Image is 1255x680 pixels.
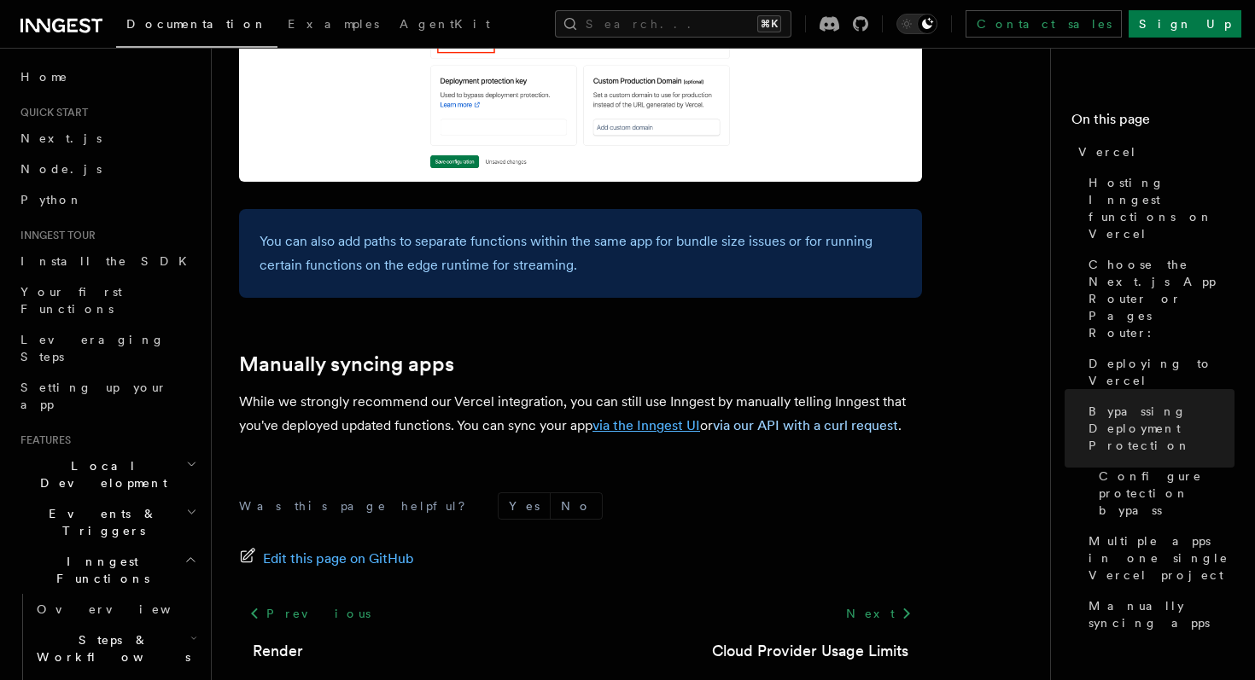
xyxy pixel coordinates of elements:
a: Your first Functions [14,276,201,324]
a: Manually syncing apps [239,352,454,376]
button: No [551,493,602,519]
a: Install the SDK [14,246,201,276]
a: Multiple apps in one single Vercel project [1082,526,1235,590]
a: Next [836,598,922,629]
span: Quick start [14,106,88,119]
span: Documentation [126,17,267,31]
span: Choose the Next.js App Router or Pages Router: [1089,256,1235,341]
a: Edit this page on GitHub [239,547,414,571]
a: Deploying to Vercel [1082,348,1235,396]
span: Multiple apps in one single Vercel project [1089,532,1235,584]
span: Local Development [14,457,186,491]
a: Configure protection bypass [1092,461,1235,526]
span: AgentKit [400,17,490,31]
a: Overview [30,594,201,625]
span: Configure protection bypass [1099,468,1235,519]
a: Choose the Next.js App Router or Pages Router: [1082,249,1235,348]
span: Features [14,433,71,447]
button: Inngest Functions [14,546,201,594]
span: Vercel [1078,143,1137,160]
span: Manually syncing apps [1089,597,1235,631]
a: Node.js [14,154,201,184]
a: Cloud Provider Usage Limits [712,639,908,663]
span: Inngest tour [14,229,96,242]
span: Bypassing Deployment Protection [1089,403,1235,454]
a: Contact sales [966,10,1122,38]
a: Bypassing Deployment Protection [1082,396,1235,461]
a: Render [253,639,303,663]
button: Events & Triggers [14,498,201,546]
kbd: ⌘K [757,15,781,32]
span: Install the SDK [20,254,197,268]
span: Setting up your app [20,381,167,411]
button: Steps & Workflows [30,625,201,672]
a: Manually syncing apps [1082,590,1235,638]
a: Python [14,184,201,215]
span: Your first Functions [20,285,122,316]
button: Toggle dark mode [896,14,937,34]
a: Documentation [116,5,277,48]
a: via our API with a curl request [713,417,898,433]
a: Previous [239,598,380,629]
span: Node.js [20,162,102,176]
h4: On this page [1071,109,1235,137]
span: Python [20,193,83,206]
span: Home [20,68,68,85]
button: Local Development [14,450,201,498]
button: Yes [499,493,550,519]
a: Leveraging Steps [14,324,201,372]
a: AgentKit [389,5,500,46]
a: Next.js [14,123,201,154]
a: Hosting Inngest functions on Vercel [1082,167,1235,249]
a: Sign Up [1129,10,1241,38]
span: Next.js [20,131,102,145]
span: Inngest Functions [14,553,184,587]
a: Vercel [1071,137,1235,167]
span: Deploying to Vercel [1089,355,1235,389]
span: Steps & Workflows [30,631,190,665]
span: Leveraging Steps [20,333,165,363]
span: Hosting Inngest functions on Vercel [1089,174,1235,242]
a: Home [14,61,201,92]
p: Was this page helpful? [239,497,477,514]
button: Search...⌘K [555,10,791,38]
a: Examples [277,5,389,46]
span: Events & Triggers [14,505,186,539]
a: Setting up your app [14,372,201,420]
a: via the Inngest UI [592,417,700,433]
span: Examples [288,17,379,31]
span: Overview [37,602,213,616]
div: You can also add paths to separate functions within the same app for bundle size issues or for ru... [239,209,922,298]
p: While we strongly recommend our Vercel integration, you can still use Inngest by manually telling... [239,390,922,438]
span: Edit this page on GitHub [263,547,414,571]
